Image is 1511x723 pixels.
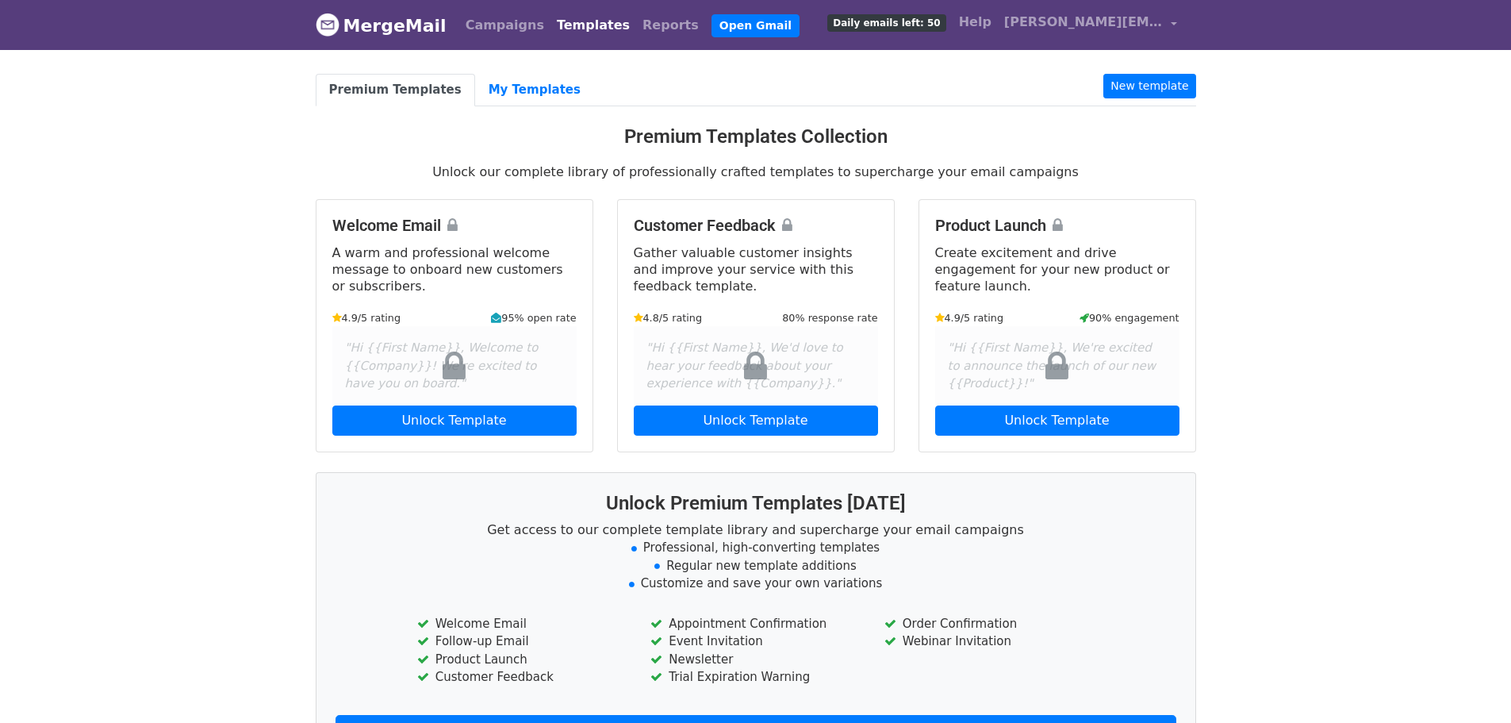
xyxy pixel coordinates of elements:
[953,6,998,38] a: Help
[336,521,1176,538] p: Get access to our complete template library and supercharge your email campaigns
[417,668,627,686] li: Customer Feedback
[1080,310,1179,325] small: 90% engagement
[316,13,339,37] img: MergeMail logo
[935,326,1179,406] div: "Hi {{First Name}}, We're excited to announce the launch of our new {{Product}}!"
[935,310,1004,325] small: 4.9/5 rating
[935,244,1179,294] p: Create excitement and drive engagement for your new product or feature launch.
[650,615,860,633] li: Appointment Confirmation
[711,14,800,37] a: Open Gmail
[1103,74,1195,98] a: New template
[316,163,1196,180] p: Unlock our complete library of professionally crafted templates to supercharge your email campaigns
[634,310,703,325] small: 4.8/5 rating
[459,10,550,41] a: Campaigns
[316,74,475,106] a: Premium Templates
[417,633,627,651] li: Follow-up Email
[650,668,860,686] li: Trial Expiration Warning
[827,14,945,32] span: Daily emails left: 50
[935,406,1179,436] a: Unlock Template
[884,615,1094,633] li: Order Confirmation
[650,651,860,669] li: Newsletter
[475,74,594,106] a: My Templates
[336,492,1176,515] h3: Unlock Premium Templates [DATE]
[634,216,878,235] h4: Customer Feedback
[332,310,401,325] small: 4.9/5 rating
[782,310,877,325] small: 80% response rate
[634,244,878,294] p: Gather valuable customer insights and improve your service with this feedback template.
[550,10,636,41] a: Templates
[998,6,1183,44] a: [PERSON_NAME][EMAIL_ADDRESS][DOMAIN_NAME]
[1432,647,1511,723] iframe: Chat Widget
[417,651,627,669] li: Product Launch
[650,633,860,651] li: Event Invitation
[336,539,1176,557] li: Professional, high-converting templates
[332,244,577,294] p: A warm and professional welcome message to onboard new customers or subscribers.
[821,6,952,38] a: Daily emails left: 50
[316,125,1196,148] h3: Premium Templates Collection
[332,406,577,436] a: Unlock Template
[316,9,447,42] a: MergeMail
[417,615,627,633] li: Welcome Email
[491,310,576,325] small: 95% open rate
[336,557,1176,575] li: Regular new template additions
[634,406,878,436] a: Unlock Template
[332,326,577,406] div: "Hi {{First Name}}, Welcome to {{Company}}! We're excited to have you on board."
[935,216,1179,235] h4: Product Launch
[336,575,1176,593] li: Customize and save your own variations
[332,216,577,235] h4: Welcome Email
[634,326,878,406] div: "Hi {{First Name}}, We'd love to hear your feedback about your experience with {{Company}}."
[884,633,1094,651] li: Webinar Invitation
[1004,13,1163,32] span: [PERSON_NAME][EMAIL_ADDRESS][DOMAIN_NAME]
[636,10,705,41] a: Reports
